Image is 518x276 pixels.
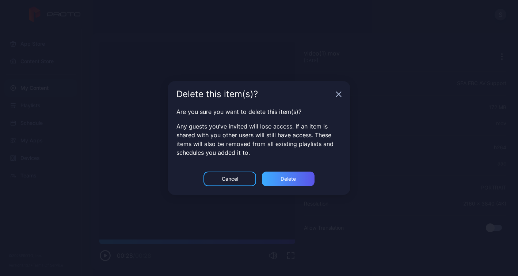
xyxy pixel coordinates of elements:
button: Cancel [203,172,256,186]
p: Are you sure you want to delete this item(s)? [176,107,342,116]
div: Delete this item(s)? [176,90,333,99]
button: Delete [262,172,315,186]
p: Any guests you’ve invited will lose access. If an item is shared with you other users will still ... [176,122,342,157]
div: Delete [281,176,296,182]
div: Cancel [222,176,238,182]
